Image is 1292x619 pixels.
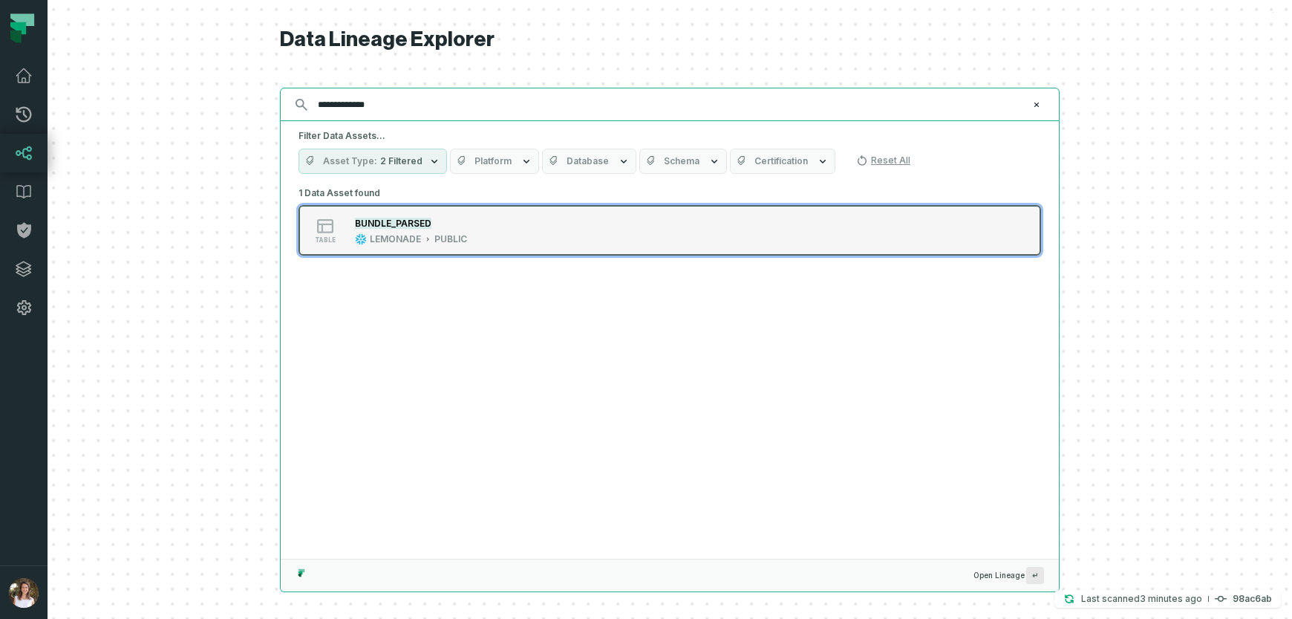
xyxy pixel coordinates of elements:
div: LEMONADE [370,233,421,245]
span: Platform [474,155,512,167]
button: Clear search query [1029,97,1044,112]
button: Database [542,149,636,174]
button: Reset All [850,149,916,172]
h1: Data Lineage Explorer [280,27,1060,53]
span: table [315,236,336,244]
span: Asset Type [323,155,377,167]
p: Last scanned [1081,592,1202,606]
span: 2 Filtered [380,155,422,167]
h5: Filter Data Assets... [298,130,1041,142]
h4: 98ac6ab [1233,594,1272,603]
span: Certification [754,155,808,167]
button: Last scanned[DATE] 2:51:38 PM98ac6ab [1054,590,1281,608]
button: Schema [639,149,727,174]
button: tableLEMONADEPUBLIC [298,205,1041,256]
div: 1 Data Asset found [298,183,1041,275]
mark: BUNDLE_PARSED [355,218,431,229]
button: Platform [450,149,539,174]
button: Asset Type2 Filtered [298,149,447,174]
span: Open Lineage [973,567,1044,584]
relative-time: Sep 10, 2025, 2:51 PM GMT+2 [1140,593,1202,604]
span: Press ↵ to add a new Data Asset to the graph [1026,567,1044,584]
span: Schema [664,155,699,167]
div: PUBLIC [434,233,467,245]
span: Database [567,155,609,167]
img: avatar of Sharon Lifchitz [9,578,39,608]
button: Certification [730,149,835,174]
div: Suggestions [281,183,1059,559]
